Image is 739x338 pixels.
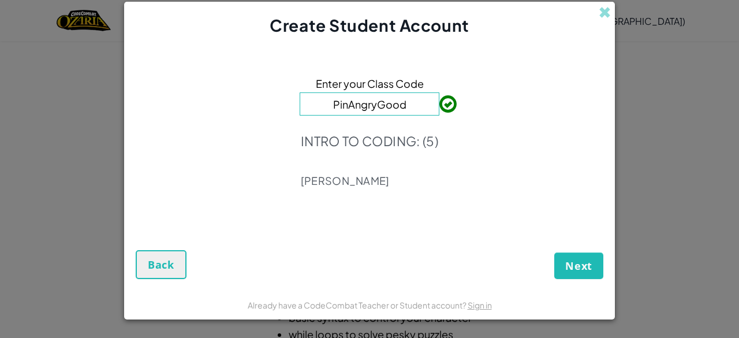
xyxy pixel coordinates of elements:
[554,252,603,279] button: Next
[270,15,469,35] span: Create Student Account
[248,300,468,310] span: Already have a CodeCombat Teacher or Student account?
[136,250,186,279] button: Back
[468,300,492,310] a: Sign in
[301,174,438,188] p: [PERSON_NAME]
[301,133,438,149] p: INTRO TO CODING: (5)
[148,258,174,272] span: Back
[316,75,424,92] span: Enter your Class Code
[565,259,592,273] span: Next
